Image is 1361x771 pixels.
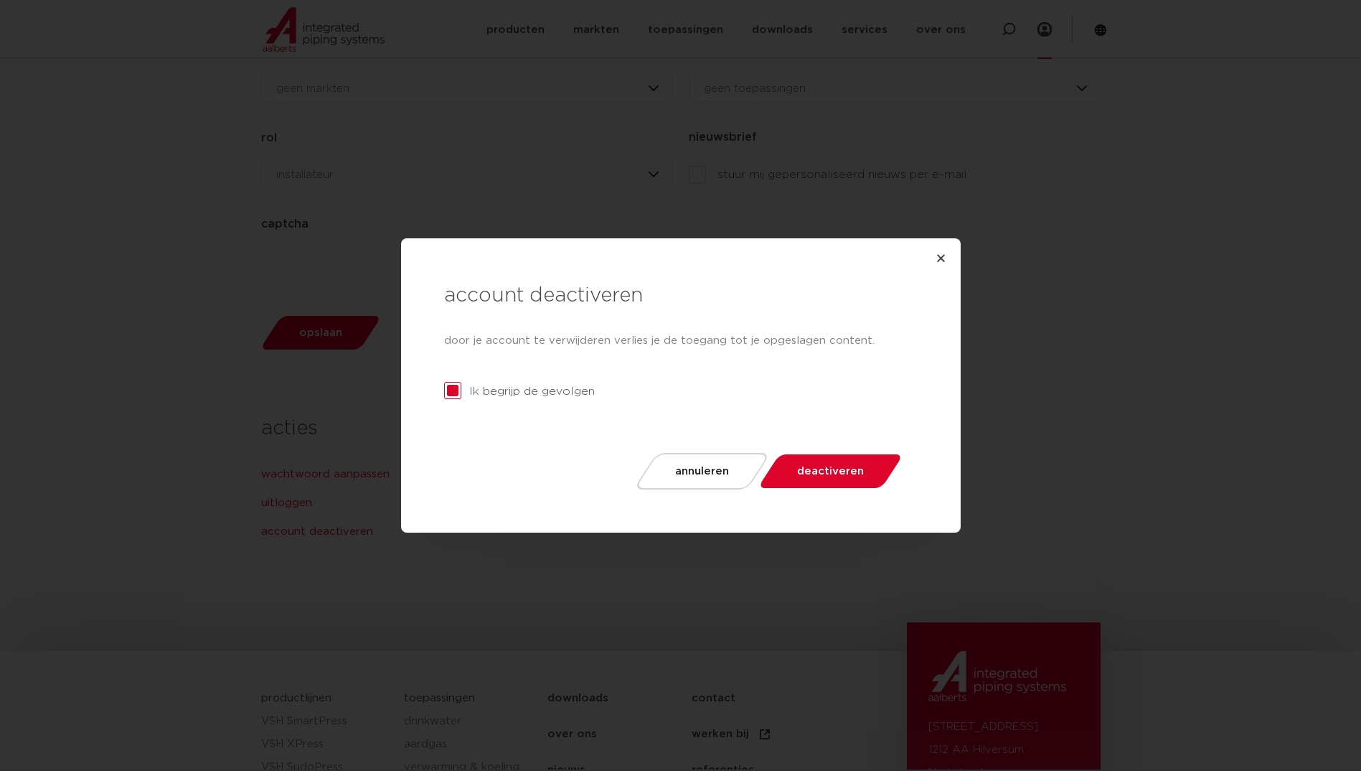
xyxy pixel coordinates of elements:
label: Ik begrijp de gevolgen [444,383,595,400]
p: door je account te verwijderen verlies je de toegang tot je opgeslagen content. [444,333,895,350]
span: deactiveren [797,466,864,477]
button: annuleren [633,453,771,490]
h3: account deactiveren [444,281,895,310]
button: deactiveren [754,453,906,490]
a: Close [936,253,946,263]
span: annuleren [675,466,729,477]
